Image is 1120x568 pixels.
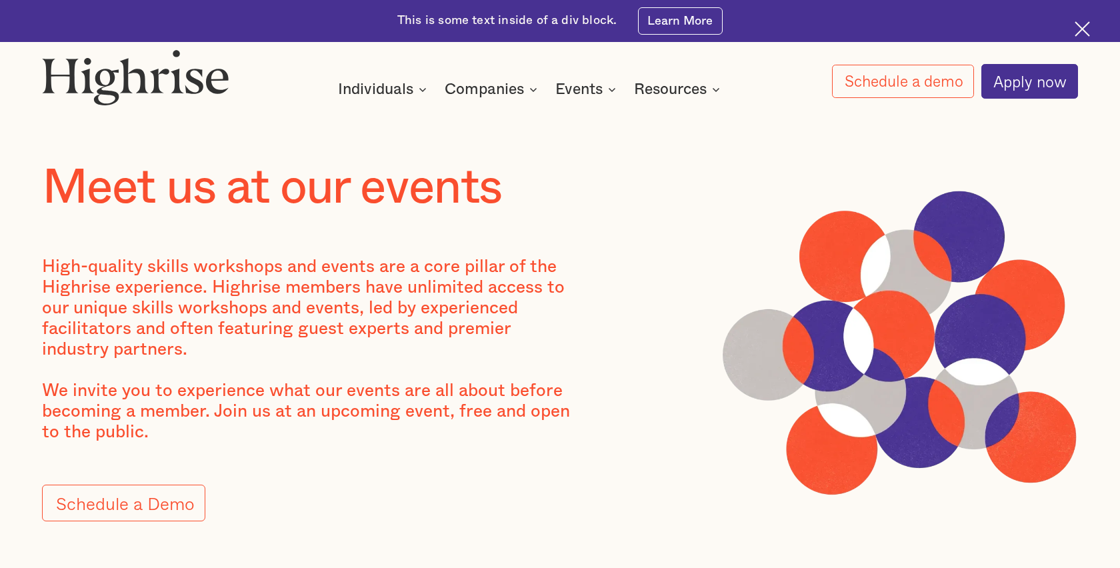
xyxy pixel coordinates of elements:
[445,81,524,97] div: Companies
[42,49,229,106] img: Highrise logo
[445,81,541,97] div: Companies
[42,161,501,215] h1: Meet us at our events
[42,485,205,521] a: Schedule a Demo
[42,257,579,443] div: High-quality skills workshops and events are a core pillar of the Highrise experience. Highrise m...
[555,81,603,97] div: Events
[634,81,724,97] div: Resources
[555,81,620,97] div: Events
[634,81,707,97] div: Resources
[397,13,617,29] div: This is some text inside of a div block.
[638,7,723,34] a: Learn More
[1075,21,1090,37] img: Cross icon
[832,65,974,99] a: Schedule a demo
[338,81,413,97] div: Individuals
[981,64,1078,98] a: Apply now
[338,81,431,97] div: Individuals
